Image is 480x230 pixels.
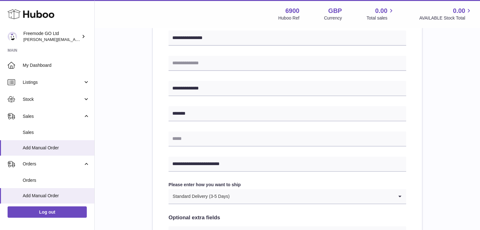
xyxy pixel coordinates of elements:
span: [PERSON_NAME][EMAIL_ADDRESS][DOMAIN_NAME] [23,37,127,42]
div: Currency [324,15,342,21]
a: 0.00 AVAILABLE Stock Total [419,7,472,21]
strong: GBP [328,7,342,15]
span: Orders [23,161,83,167]
span: Total sales [366,15,394,21]
h2: Optional extra fields [169,214,406,221]
span: My Dashboard [23,62,90,68]
div: Search for option [169,189,406,204]
span: Add Manual Order [23,193,90,199]
img: lenka.smikniarova@gioteck.com [8,32,17,41]
span: Orders [23,177,90,183]
a: 0.00 Total sales [366,7,394,21]
span: Listings [23,79,83,85]
label: Please enter how you want to ship [169,182,406,188]
span: Stock [23,96,83,102]
div: Huboo Ref [278,15,299,21]
a: Log out [8,206,87,218]
span: 0.00 [453,7,465,15]
span: 0.00 [375,7,388,15]
strong: 6900 [285,7,299,15]
span: Sales [23,129,90,135]
span: AVAILABLE Stock Total [419,15,472,21]
span: Standard Delivery (3-5 Days) [169,189,230,204]
div: Freemode GO Ltd [23,31,80,43]
span: Add Manual Order [23,145,90,151]
input: Search for option [230,189,394,204]
span: Sales [23,113,83,119]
